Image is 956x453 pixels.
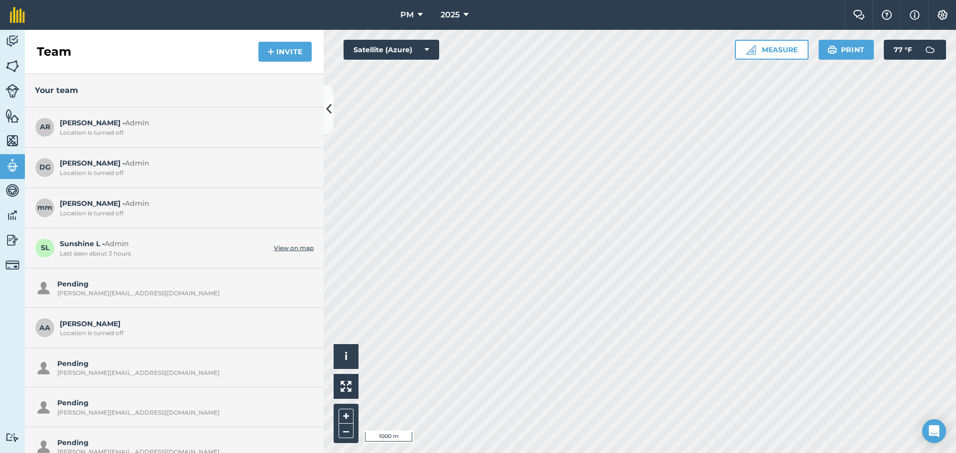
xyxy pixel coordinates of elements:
div: Location is turned off [60,329,309,337]
h3: Your team [35,84,314,97]
div: Location is turned off [60,209,309,217]
div: Open Intercom Messenger [922,419,946,443]
img: fieldmargin Logo [10,7,25,23]
span: Admin [125,159,149,168]
img: svg+xml;base64,PHN2ZyB4bWxucz0iaHR0cDovL3d3dy53My5vcmcvMjAwMC9zdmciIHdpZHRoPSIxOSIgaGVpZ2h0PSIyNC... [35,359,52,376]
span: 77 ° F [894,40,912,60]
span: Admin [125,118,149,127]
span: [PERSON_NAME] - [60,158,309,177]
img: svg+xml;base64,PD94bWwgdmVyc2lvbj0iMS4wIiBlbmNvZGluZz0idXRmLTgiPz4KPCEtLSBHZW5lcmF0b3I6IEFkb2JlIE... [920,40,940,60]
span: 2025 [441,9,460,21]
img: svg+xml;base64,PD94bWwgdmVyc2lvbj0iMS4wIiBlbmNvZGluZz0idXRmLTgiPz4KPCEtLSBHZW5lcmF0b3I6IEFkb2JlIE... [5,84,19,98]
h2: Team [37,44,71,60]
div: Pending [57,358,309,377]
span: Admin [105,239,129,248]
img: svg+xml;base64,PHN2ZyB4bWxucz0iaHR0cDovL3d3dy53My5vcmcvMjAwMC9zdmciIHdpZHRoPSI1NiIgaGVpZ2h0PSI2MC... [5,108,19,123]
span: Admin [125,199,149,208]
span: SL [35,238,55,258]
img: svg+xml;base64,PHN2ZyB4bWxucz0iaHR0cDovL3d3dy53My5vcmcvMjAwMC9zdmciIHdpZHRoPSIxNyIgaGVpZ2h0PSIxNy... [910,9,920,21]
img: svg+xml;base64,PHN2ZyB4bWxucz0iaHR0cDovL3d3dy53My5vcmcvMjAwMC9zdmciIHdpZHRoPSIxNCIgaGVpZ2h0PSIyNC... [267,46,274,58]
button: Satellite (Azure) [344,40,439,60]
span: [PERSON_NAME] - [60,117,309,136]
img: svg+xml;base64,PD94bWwgdmVyc2lvbj0iMS4wIiBlbmNvZGluZz0idXRmLTgiPz4KPCEtLSBHZW5lcmF0b3I6IEFkb2JlIE... [5,34,19,49]
span: [PERSON_NAME] [60,318,309,337]
span: AA [35,318,55,338]
div: Last seen about 3 hours [60,250,269,258]
div: [PERSON_NAME][EMAIL_ADDRESS][DOMAIN_NAME] [57,409,309,417]
span: [PERSON_NAME] - [60,198,309,217]
span: DG [35,158,55,178]
img: svg+xml;base64,PHN2ZyB4bWxucz0iaHR0cDovL3d3dy53My5vcmcvMjAwMC9zdmciIHdpZHRoPSIxOSIgaGVpZ2h0PSIyNC... [35,398,52,416]
div: Location is turned off [60,129,309,137]
img: svg+xml;base64,PD94bWwgdmVyc2lvbj0iMS4wIiBlbmNvZGluZz0idXRmLTgiPz4KPCEtLSBHZW5lcmF0b3I6IEFkb2JlIE... [5,258,19,272]
img: Two speech bubbles overlapping with the left bubble in the forefront [853,10,865,20]
img: svg+xml;base64,PHN2ZyB4bWxucz0iaHR0cDovL3d3dy53My5vcmcvMjAwMC9zdmciIHdpZHRoPSIxOSIgaGVpZ2h0PSIyNC... [35,279,52,296]
img: svg+xml;base64,PHN2ZyB4bWxucz0iaHR0cDovL3d3dy53My5vcmcvMjAwMC9zdmciIHdpZHRoPSI1NiIgaGVpZ2h0PSI2MC... [5,133,19,148]
button: 77 °F [884,40,946,60]
span: Sunshine L - [60,238,269,257]
img: Ruler icon [746,45,756,55]
button: + [339,409,354,424]
button: – [339,424,354,438]
img: svg+xml;base64,PHN2ZyB4bWxucz0iaHR0cDovL3d3dy53My5vcmcvMjAwMC9zdmciIHdpZHRoPSI1NiIgaGVpZ2h0PSI2MC... [5,59,19,74]
img: svg+xml;base64,PD94bWwgdmVyc2lvbj0iMS4wIiBlbmNvZGluZz0idXRmLTgiPz4KPCEtLSBHZW5lcmF0b3I6IEFkb2JlIE... [5,233,19,248]
img: svg+xml;base64,PD94bWwgdmVyc2lvbj0iMS4wIiBlbmNvZGluZz0idXRmLTgiPz4KPCEtLSBHZW5lcmF0b3I6IEFkb2JlIE... [5,158,19,173]
img: svg+xml;base64,PD94bWwgdmVyc2lvbj0iMS4wIiBlbmNvZGluZz0idXRmLTgiPz4KPCEtLSBHZW5lcmF0b3I6IEFkb2JlIE... [5,183,19,198]
div: Location is turned off [60,169,309,177]
button: Measure [735,40,809,60]
span: i [345,350,348,362]
img: A question mark icon [881,10,893,20]
button: Invite [258,42,312,62]
a: View on map [274,244,314,252]
div: [PERSON_NAME][EMAIL_ADDRESS][DOMAIN_NAME] [57,289,309,297]
img: Four arrows, one pointing top left, one top right, one bottom right and the last bottom left [341,381,352,392]
button: Print [819,40,874,60]
img: svg+xml;base64,PD94bWwgdmVyc2lvbj0iMS4wIiBlbmNvZGluZz0idXRmLTgiPz4KPCEtLSBHZW5lcmF0b3I6IEFkb2JlIE... [5,208,19,223]
div: Pending [57,278,309,297]
div: Pending [57,397,309,416]
button: i [334,344,358,369]
img: A cog icon [937,10,949,20]
img: svg+xml;base64,PD94bWwgdmVyc2lvbj0iMS4wIiBlbmNvZGluZz0idXRmLTgiPz4KPCEtLSBHZW5lcmF0b3I6IEFkb2JlIE... [5,433,19,442]
span: AR [35,117,55,137]
span: PM [400,9,414,21]
div: [PERSON_NAME][EMAIL_ADDRESS][DOMAIN_NAME] [57,369,309,377]
span: mm [35,198,55,218]
img: svg+xml;base64,PHN2ZyB4bWxucz0iaHR0cDovL3d3dy53My5vcmcvMjAwMC9zdmciIHdpZHRoPSIxOSIgaGVpZ2h0PSIyNC... [828,44,837,56]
